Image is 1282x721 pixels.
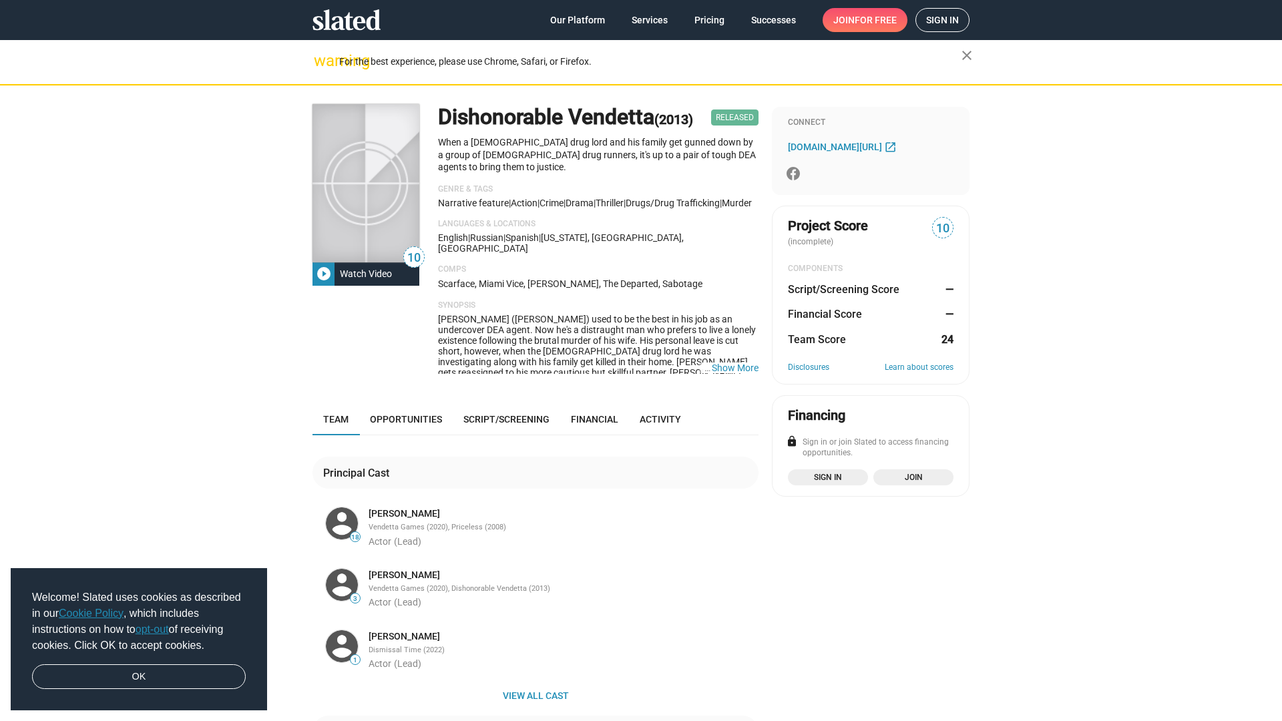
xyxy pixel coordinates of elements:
[788,282,899,296] dt: Script/Screening Score
[312,684,759,708] button: View all cast
[788,139,900,155] a: [DOMAIN_NAME][URL]
[788,217,868,235] span: Project Score
[941,282,953,296] dd: —
[369,523,756,533] div: Vendetta Games (2020), Priceless (2008)
[788,332,846,346] dt: Team Score
[369,630,440,643] a: [PERSON_NAME]
[438,136,759,174] p: When a [DEMOGRAPHIC_DATA] drug lord and his family get gunned down by a group of [DEMOGRAPHIC_DAT...
[453,403,560,435] a: Script/Screening
[394,597,421,608] span: (Lead)
[632,8,668,32] span: Services
[136,624,169,635] a: opt-out
[369,569,440,581] a: [PERSON_NAME]
[594,198,596,208] span: |
[369,507,440,520] a: [PERSON_NAME]
[438,232,468,243] span: English
[539,232,541,243] span: |
[59,608,124,619] a: Cookie Policy
[698,363,712,373] span: …
[596,198,624,208] span: Thriller
[624,198,626,208] span: |
[915,8,970,32] a: Sign in
[711,109,759,126] span: Released
[823,8,907,32] a: Joinfor free
[560,403,629,435] a: Financial
[621,8,678,32] a: Services
[788,264,953,274] div: COMPONENTS
[463,414,550,425] span: Script/Screening
[941,332,953,346] dd: 24
[438,264,759,275] p: Comps
[855,8,897,32] span: for free
[788,142,882,152] span: [DOMAIN_NAME][URL]
[351,533,360,541] span: 18
[566,198,594,208] span: Drama
[370,414,442,425] span: Opportunities
[571,414,618,425] span: Financial
[438,219,759,230] p: Languages & Locations
[11,568,267,711] div: cookieconsent
[32,589,246,654] span: Welcome! Slated uses cookies as described in our , which includes instructions on how to of recei...
[505,232,539,243] span: Spanish
[885,363,953,373] a: Learn about scores
[470,232,503,243] span: Russian
[509,198,511,208] span: |
[335,262,397,286] div: Watch Video
[796,471,860,484] span: Sign in
[369,536,391,547] span: Actor
[540,8,616,32] a: Our Platform
[538,198,540,208] span: |
[751,8,796,32] span: Successes
[873,469,953,485] a: Join
[503,232,505,243] span: |
[369,646,756,656] div: Dismissal Time (2022)
[941,307,953,321] dd: —
[788,237,836,246] span: (incomplete)
[314,53,330,69] mat-icon: warning
[833,8,897,32] span: Join
[654,111,693,128] span: (2013)
[438,184,759,195] p: Genre & Tags
[323,466,395,480] div: Principal Cast
[694,8,724,32] span: Pricing
[394,658,421,669] span: (Lead)
[369,597,391,608] span: Actor
[351,595,360,603] span: 3
[959,47,975,63] mat-icon: close
[788,363,829,373] a: Disclosures
[404,249,424,267] span: 10
[740,8,807,32] a: Successes
[926,9,959,31] span: Sign in
[359,403,453,435] a: Opportunities
[720,198,722,208] span: |
[788,437,953,459] div: Sign in or join Slated to access financing opportunities.
[323,684,748,708] span: View all cast
[339,53,961,71] div: For the best experience, please use Chrome, Safari, or Firefox.
[438,232,684,254] span: [US_STATE], [GEOGRAPHIC_DATA], [GEOGRAPHIC_DATA]
[788,117,953,128] div: Connect
[722,198,752,208] span: murder
[32,664,246,690] a: dismiss cookie message
[468,232,470,243] span: |
[684,8,735,32] a: Pricing
[438,314,756,453] span: [PERSON_NAME] ([PERSON_NAME]) used to be the best in his job as an undercover DEA agent. Now he's...
[369,584,756,594] div: Vendetta Games (2020), Dishonorable Vendetta (2013)
[438,198,509,208] span: Narrative feature
[788,307,862,321] dt: Financial Score
[640,414,681,425] span: Activity
[629,403,692,435] a: Activity
[511,198,538,208] span: Action
[884,140,897,153] mat-icon: open_in_new
[712,363,759,373] button: …Show More
[394,536,421,547] span: (Lead)
[550,8,605,32] span: Our Platform
[351,656,360,664] span: 1
[881,471,945,484] span: Join
[323,414,349,425] span: Team
[626,198,720,208] span: drugs/drug trafficking
[564,198,566,208] span: |
[933,220,953,238] span: 10
[540,198,564,208] span: Crime
[438,300,759,311] p: Synopsis
[786,435,798,447] mat-icon: lock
